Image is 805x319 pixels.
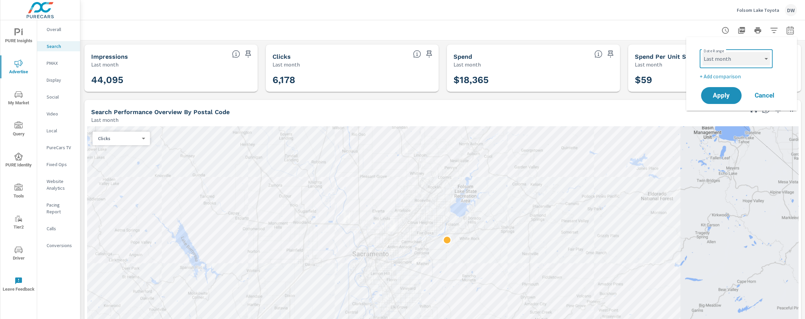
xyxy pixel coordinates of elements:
[47,110,75,117] p: Video
[37,200,80,217] div: Pacing Report
[708,92,735,99] span: Apply
[98,135,139,141] p: Clicks
[453,53,472,60] h5: Spend
[47,161,75,168] p: Fixed Ops
[701,87,742,104] button: Apply
[2,59,35,76] span: Advertise
[605,49,616,59] span: Save this to your personalized report
[37,24,80,34] div: Overall
[453,60,481,69] p: Last month
[47,127,75,134] p: Local
[37,223,80,234] div: Calls
[635,60,662,69] p: Last month
[37,126,80,136] div: Local
[2,277,35,293] span: Leave Feedback
[2,246,35,262] span: Driver
[93,135,145,142] div: Clicks
[2,90,35,107] span: My Market
[47,77,75,83] p: Display
[37,159,80,169] div: Fixed Ops
[2,215,35,231] span: Tier2
[91,53,128,60] h5: Impressions
[91,74,251,86] h3: 44,095
[37,75,80,85] div: Display
[91,116,119,124] p: Last month
[47,60,75,67] p: PMAX
[751,92,778,99] span: Cancel
[700,72,786,80] p: + Add comparison
[272,53,291,60] h5: Clicks
[91,108,230,115] h5: Search Performance Overview By Postal Code
[37,92,80,102] div: Social
[2,153,35,169] span: PURE Identity
[737,7,779,13] p: Folsom Lake Toyota
[243,49,254,59] span: Save this to your personalized report
[735,24,748,37] button: "Export Report to PDF"
[47,225,75,232] p: Calls
[47,242,75,249] p: Conversions
[37,41,80,51] div: Search
[47,43,75,50] p: Search
[47,202,75,215] p: Pacing Report
[37,176,80,193] div: Website Analytics
[453,74,613,86] h3: $18,365
[272,60,300,69] p: Last month
[2,28,35,45] span: PURE Insights
[0,20,37,300] div: nav menu
[47,26,75,33] p: Overall
[232,50,240,58] span: The number of times an ad was shown on your behalf.
[47,178,75,191] p: Website Analytics
[47,144,75,151] p: PureCars TV
[635,53,696,60] h5: Spend Per Unit Sold
[751,24,764,37] button: Print Report
[37,142,80,153] div: PureCars TV
[594,50,602,58] span: The amount of money spent on advertising during the period.
[424,49,435,59] span: Save this to your personalized report
[37,240,80,250] div: Conversions
[272,74,432,86] h3: 6,178
[744,87,785,104] button: Cancel
[635,74,795,86] h3: $59
[785,4,797,16] div: DW
[2,122,35,138] span: Query
[783,24,797,37] button: Select Date Range
[91,60,119,69] p: Last month
[37,58,80,68] div: PMAX
[47,94,75,100] p: Social
[767,24,781,37] button: Apply Filters
[413,50,421,58] span: The number of times an ad was clicked by a consumer.
[37,109,80,119] div: Video
[2,184,35,200] span: Tools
